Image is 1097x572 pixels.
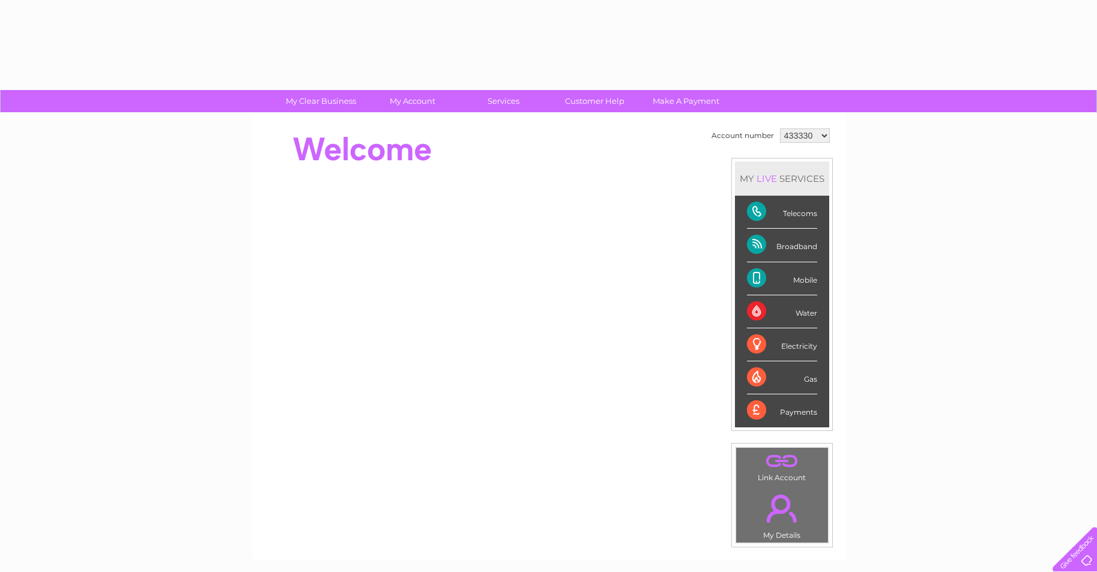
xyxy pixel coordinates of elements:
td: Account number [709,125,777,146]
td: My Details [736,484,829,543]
a: My Account [363,90,462,112]
div: Broadband [747,229,817,262]
a: Customer Help [545,90,644,112]
div: Telecoms [747,196,817,229]
div: LIVE [754,173,779,184]
div: Gas [747,361,817,394]
div: Water [747,295,817,328]
a: Make A Payment [636,90,736,112]
td: Link Account [736,447,829,485]
a: My Clear Business [271,90,370,112]
div: MY SERVICES [735,161,829,196]
div: Electricity [747,328,817,361]
a: . [739,487,825,529]
a: Services [454,90,553,112]
div: Payments [747,394,817,427]
a: . [739,451,825,472]
div: Mobile [747,262,817,295]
